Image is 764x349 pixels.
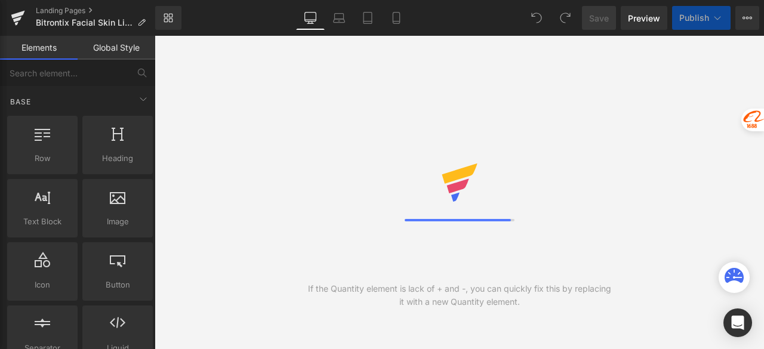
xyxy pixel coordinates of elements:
[86,215,149,228] span: Image
[621,6,667,30] a: Preview
[589,12,609,24] span: Save
[353,6,382,30] a: Tablet
[11,152,74,165] span: Row
[296,6,325,30] a: Desktop
[628,12,660,24] span: Preview
[155,6,181,30] a: New Library
[679,13,709,23] span: Publish
[11,215,74,228] span: Text Block
[86,152,149,165] span: Heading
[382,6,411,30] a: Mobile
[36,6,155,16] a: Landing Pages
[9,96,32,107] span: Base
[553,6,577,30] button: Redo
[723,308,752,337] div: Open Intercom Messenger
[11,279,74,291] span: Icon
[735,6,759,30] button: More
[525,6,549,30] button: Undo
[36,18,133,27] span: Bitrontix Facial Skin Lifting &amp; Double Chin Reducer,
[86,279,149,291] span: Button
[307,282,612,308] div: If the Quantity element is lack of + and -, you can quickly fix this by replacing it with a new Q...
[325,6,353,30] a: Laptop
[672,6,731,30] button: Publish
[78,36,155,60] a: Global Style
